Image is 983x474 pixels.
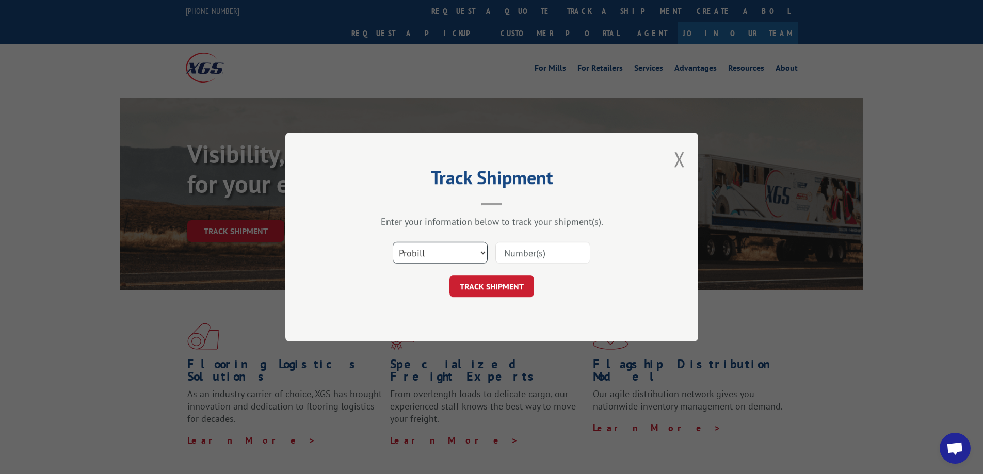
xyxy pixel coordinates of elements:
[940,433,971,464] div: Open chat
[495,242,590,264] input: Number(s)
[674,145,685,173] button: Close modal
[337,170,647,190] h2: Track Shipment
[337,216,647,227] div: Enter your information below to track your shipment(s).
[449,275,534,297] button: TRACK SHIPMENT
